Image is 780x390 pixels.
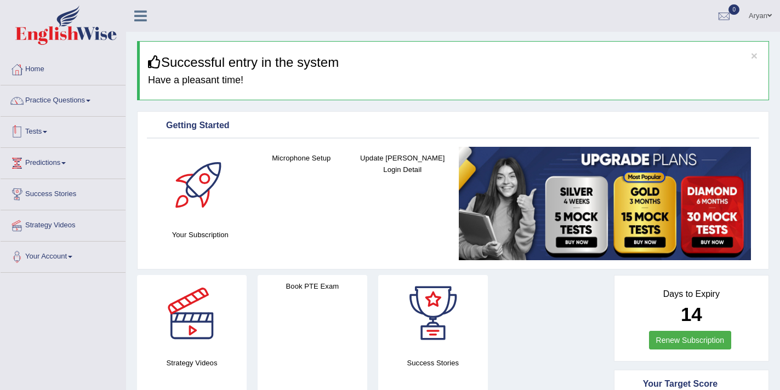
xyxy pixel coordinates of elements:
a: Home [1,54,126,82]
a: Predictions [1,148,126,175]
a: Strategy Videos [1,210,126,238]
a: Success Stories [1,179,126,207]
h4: Have a pleasant time! [148,75,760,86]
h3: Successful entry in the system [148,55,760,70]
a: Your Account [1,242,126,269]
img: small5.jpg [459,147,751,260]
h4: Days to Expiry [627,289,756,299]
h4: Your Subscription [155,229,246,240]
h4: Success Stories [378,357,488,369]
h4: Strategy Videos [137,357,247,369]
a: Renew Subscription [649,331,732,349]
button: × [751,50,758,61]
h4: Book PTE Exam [258,280,367,292]
h4: Microphone Setup [257,152,347,164]
span: 0 [728,4,739,15]
h4: Update [PERSON_NAME] Login Detail [357,152,448,175]
b: 14 [681,303,702,325]
a: Tests [1,117,126,144]
div: Getting Started [150,118,756,134]
a: Practice Questions [1,85,126,113]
